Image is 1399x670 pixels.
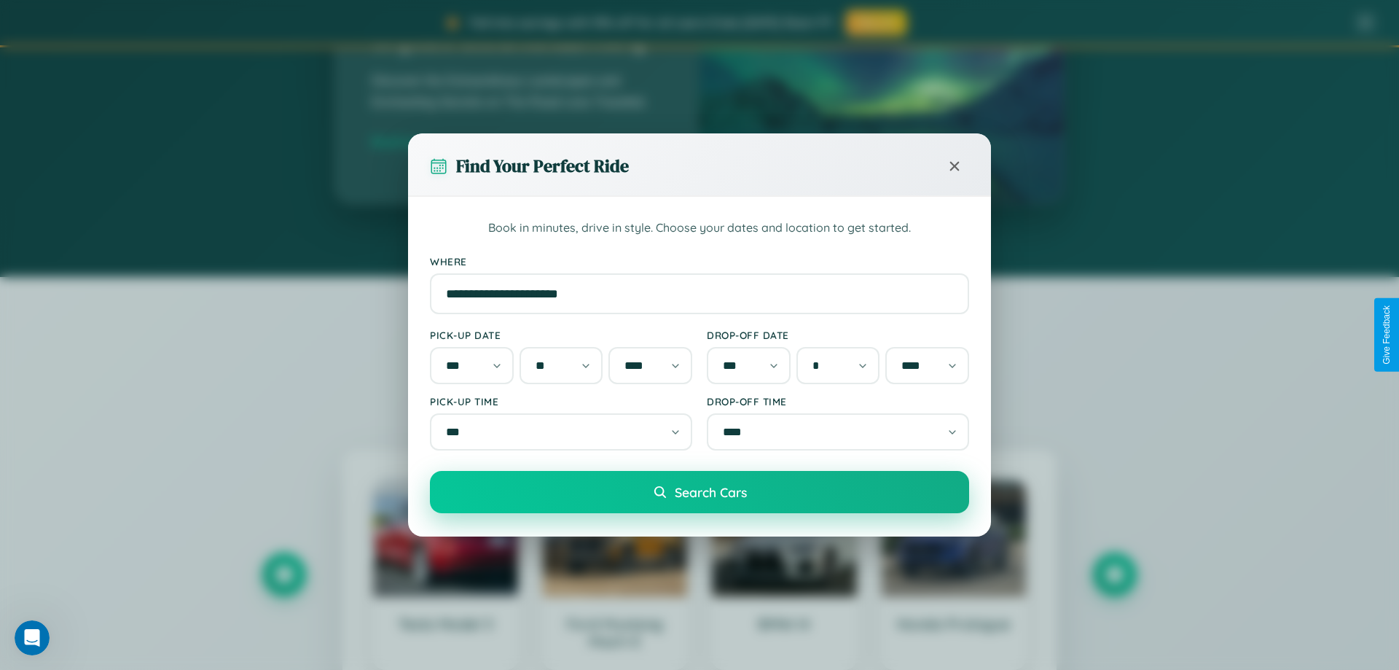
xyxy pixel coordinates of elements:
[430,471,969,513] button: Search Cars
[675,484,747,500] span: Search Cars
[430,395,692,408] label: Pick-up Time
[707,329,969,341] label: Drop-off Date
[430,255,969,268] label: Where
[430,329,692,341] label: Pick-up Date
[456,154,629,178] h3: Find Your Perfect Ride
[430,219,969,238] p: Book in minutes, drive in style. Choose your dates and location to get started.
[707,395,969,408] label: Drop-off Time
